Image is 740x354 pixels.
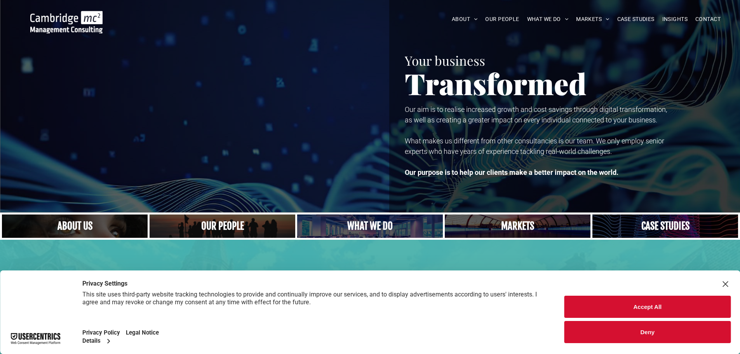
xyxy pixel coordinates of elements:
a: MARKETS [572,13,613,25]
a: ABOUT [448,13,482,25]
a: WHAT WE DO [523,13,573,25]
a: Your Business Transformed | Cambridge Management Consulting [30,12,103,20]
strong: Our purpose is to help our clients make a better impact on the world. [405,168,618,176]
span: Our aim is to realise increased growth and cost savings through digital transformation, as well a... [405,105,667,124]
span: What makes us different from other consultancies is our team. We only employ senior experts who h... [405,137,664,155]
a: CASE STUDIES [613,13,658,25]
a: A crowd in silhouette at sunset, on a rise or lookout point [150,214,295,238]
span: Transformed [405,64,587,103]
a: CONTACT [691,13,724,25]
a: INSIGHTS [658,13,691,25]
a: Telecoms | Decades of Experience Across Multiple Industries & Regions [445,214,590,238]
span: Your business [405,52,485,69]
img: Go to Homepage [30,11,103,33]
a: Close up of woman's face, centered on her eyes [2,214,148,238]
a: OUR PEOPLE [481,13,523,25]
a: CASE STUDIES | See an Overview of All Our Case Studies | Cambridge Management Consulting [592,214,738,238]
a: A yoga teacher lifting his whole body off the ground in the peacock pose [297,214,443,238]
